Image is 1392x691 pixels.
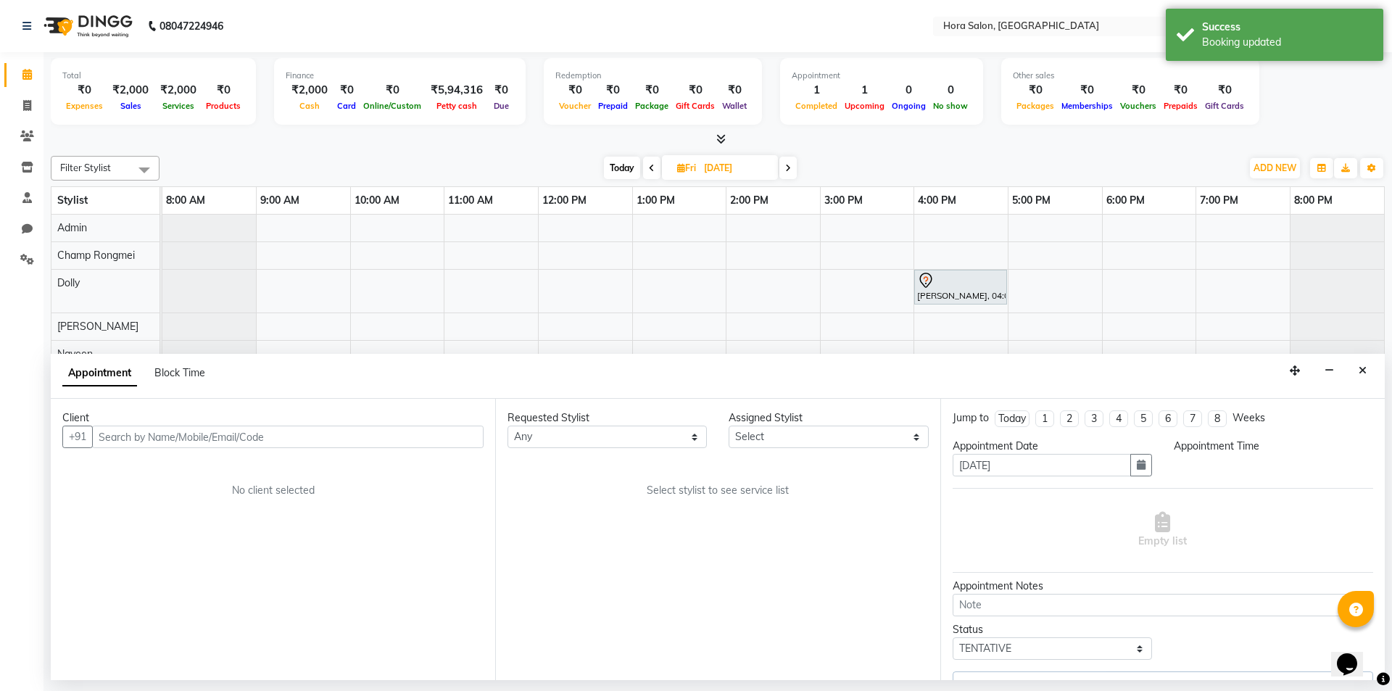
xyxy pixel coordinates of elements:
span: Today [604,157,640,179]
span: Vouchers [1116,101,1160,111]
span: Card [333,101,360,111]
span: Prepaids [1160,101,1201,111]
div: ₹0 [672,82,718,99]
div: [PERSON_NAME], 04:00 PM-05:00 PM, Stipless waxing - Full arms wax [916,272,1006,302]
span: Admin [57,221,87,234]
div: ₹5,94,316 [425,82,489,99]
a: 3:00 PM [821,190,866,211]
div: ₹0 [1160,82,1201,99]
div: Assigned Stylist [729,410,928,426]
input: 2025-09-05 [700,157,772,179]
span: Select stylist to see service list [647,483,789,498]
a: 6:00 PM [1103,190,1148,211]
div: Weeks [1232,410,1265,426]
input: Search by Name/Mobile/Email/Code [92,426,484,448]
button: Close [1352,360,1373,382]
span: Online/Custom [360,101,425,111]
span: Stylist [57,194,88,207]
a: 2:00 PM [726,190,772,211]
span: Voucher [555,101,594,111]
span: Gift Cards [672,101,718,111]
div: ₹0 [631,82,672,99]
span: Due [490,101,513,111]
li: 8 [1208,410,1227,427]
span: Upcoming [841,101,888,111]
span: Expenses [62,101,107,111]
span: Block Time [154,366,205,379]
div: ₹0 [1116,82,1160,99]
div: Status [953,622,1152,637]
div: 1 [841,82,888,99]
a: 8:00 AM [162,190,209,211]
span: Empty list [1138,512,1187,549]
li: 2 [1060,410,1079,427]
div: ₹0 [718,82,750,99]
div: Finance [286,70,514,82]
div: ₹0 [62,82,107,99]
div: ₹0 [1058,82,1116,99]
div: ₹0 [1013,82,1058,99]
span: Services [159,101,198,111]
input: yyyy-mm-dd [953,454,1131,476]
a: 11:00 AM [444,190,497,211]
span: Appointment [62,360,137,386]
div: Requested Stylist [507,410,707,426]
div: 0 [929,82,971,99]
li: 7 [1183,410,1202,427]
a: 1:00 PM [633,190,679,211]
img: logo [37,6,136,46]
span: Prepaid [594,101,631,111]
a: 8:00 PM [1290,190,1336,211]
div: Today [998,411,1026,426]
div: 1 [792,82,841,99]
div: Booking updated [1202,35,1372,50]
a: 5:00 PM [1008,190,1054,211]
div: ₹0 [360,82,425,99]
div: Appointment Time [1174,439,1373,454]
div: Other sales [1013,70,1248,82]
span: Gift Cards [1201,101,1248,111]
div: ₹0 [489,82,514,99]
iframe: chat widget [1331,633,1377,676]
li: 1 [1035,410,1054,427]
span: Dolly [57,276,80,289]
div: Appointment Notes [953,579,1373,594]
span: Products [202,101,244,111]
div: ₹0 [333,82,360,99]
a: 12:00 PM [539,190,590,211]
span: No show [929,101,971,111]
span: Cash [296,101,323,111]
div: ₹0 [1201,82,1248,99]
div: Appointment Date [953,439,1152,454]
div: Total [62,70,244,82]
div: ₹2,000 [107,82,154,99]
div: Client [62,410,484,426]
li: 5 [1134,410,1153,427]
div: Appointment [792,70,971,82]
span: Sales [117,101,145,111]
b: 08047224946 [159,6,223,46]
span: Package [631,101,672,111]
button: ADD NEW [1250,158,1300,178]
div: 0 [888,82,929,99]
div: Jump to [953,410,989,426]
span: Naveen ‪ [57,347,96,360]
span: ADD NEW [1254,162,1296,173]
div: Redemption [555,70,750,82]
div: Success [1202,20,1372,35]
span: Filter Stylist [60,162,111,173]
span: Wallet [718,101,750,111]
a: 4:00 PM [914,190,960,211]
span: Ongoing [888,101,929,111]
span: Packages [1013,101,1058,111]
span: Petty cash [433,101,481,111]
span: Fri [674,162,700,173]
div: ₹2,000 [286,82,333,99]
span: Champ Rongmei [57,249,135,262]
li: 4 [1109,410,1128,427]
div: ₹0 [594,82,631,99]
button: +91 [62,426,93,448]
a: 7:00 PM [1196,190,1242,211]
div: ₹2,000 [154,82,202,99]
div: ₹0 [202,82,244,99]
